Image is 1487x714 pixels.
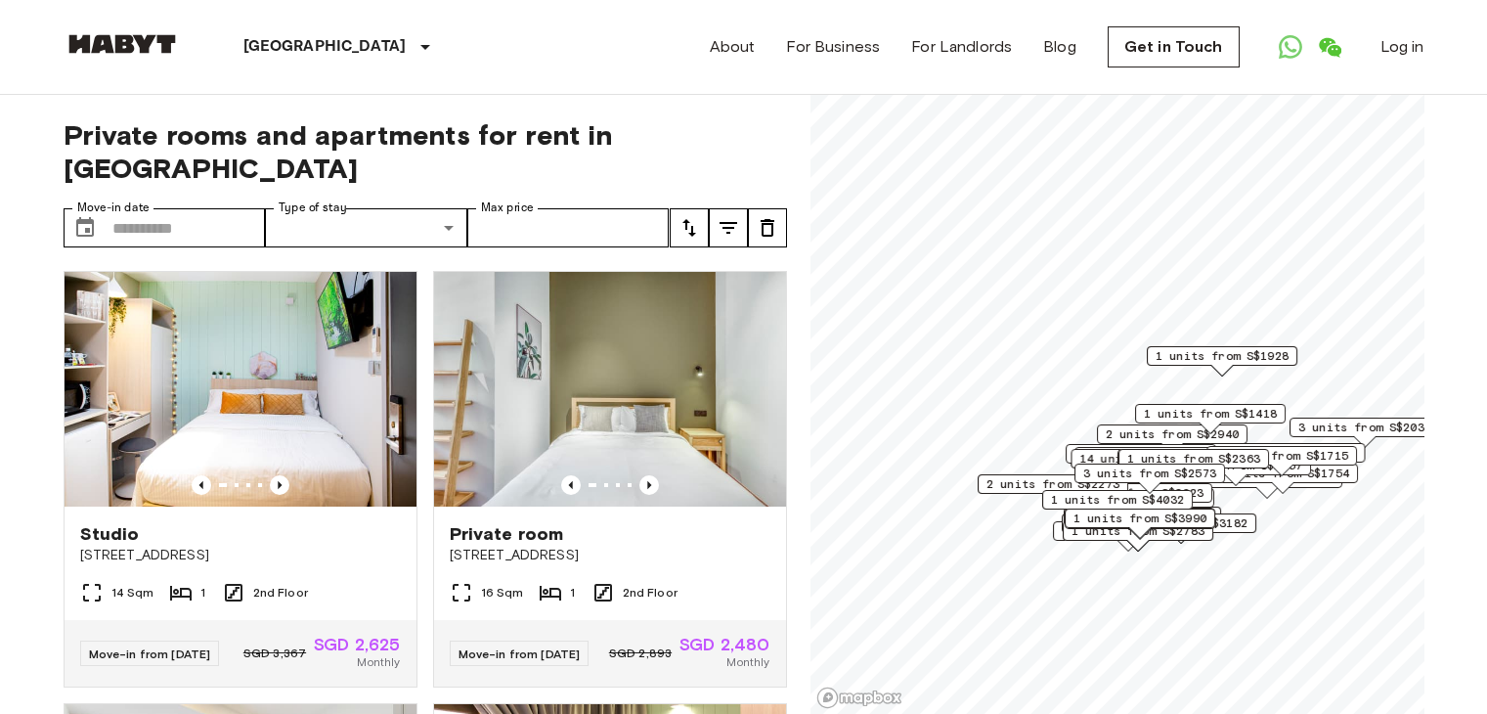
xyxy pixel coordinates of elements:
[679,636,769,653] span: SGD 2,480
[1115,514,1247,532] span: 1 units from S$3182
[911,35,1012,59] a: For Landlords
[64,271,417,688] a: Marketing picture of unit SG-01-111-002-001Previous imagePrevious imageStudio[STREET_ADDRESS]14 S...
[270,475,289,495] button: Previous image
[1042,490,1193,520] div: Map marker
[1065,509,1215,539] div: Map marker
[64,34,181,54] img: Habyt
[450,522,564,546] span: Private room
[1207,464,1358,494] div: Map marker
[314,636,400,653] span: SGD 2,625
[1074,464,1225,494] div: Map marker
[1271,27,1310,67] a: Open WhatsApp
[1156,347,1289,365] span: 1 units from S$1928
[709,208,748,247] button: tune
[1118,449,1269,479] div: Map marker
[1298,419,1431,436] span: 3 units from S$2036
[748,208,787,247] button: tune
[1106,513,1256,544] div: Map marker
[570,584,575,602] span: 1
[1074,445,1207,463] span: 3 units from S$1764
[65,272,416,507] img: Marketing picture of unit SG-01-111-002-001
[1215,447,1348,465] span: 1 units from S$1715
[1207,443,1365,473] div: Map marker
[66,208,105,247] button: Choose date
[710,35,756,59] a: About
[670,208,709,247] button: tune
[1083,448,1216,466] span: 3 units from S$3024
[986,475,1119,493] span: 2 units from S$2273
[1073,510,1206,527] span: 1 units from S$3990
[1117,449,1268,479] div: Map marker
[1147,346,1297,377] div: Map marker
[1135,404,1286,434] div: Map marker
[639,475,659,495] button: Previous image
[243,645,306,662] span: SGD 3,367
[1071,507,1221,537] div: Map marker
[978,474,1128,505] div: Map marker
[1062,513,1212,544] div: Map marker
[64,118,787,185] span: Private rooms and apartments for rent in [GEOGRAPHIC_DATA]
[459,647,581,661] span: Move-in from [DATE]
[786,35,880,59] a: For Business
[561,475,581,495] button: Previous image
[1310,27,1349,67] a: Open WeChat
[1071,449,1228,479] div: Map marker
[1066,444,1216,474] div: Map marker
[253,584,308,602] span: 2nd Floor
[1290,418,1440,448] div: Map marker
[80,546,401,565] span: [STREET_ADDRESS]
[1097,424,1247,455] div: Map marker
[80,522,140,546] span: Studio
[1380,35,1424,59] a: Log in
[1064,488,1214,518] div: Map marker
[1108,26,1240,67] a: Get in Touch
[89,647,211,661] span: Move-in from [DATE]
[816,687,902,709] a: Mapbox logo
[481,200,534,216] label: Max price
[1144,405,1277,423] span: 1 units from S$1418
[434,272,786,507] img: Marketing picture of unit SG-01-021-008-01
[357,653,400,671] span: Monthly
[77,200,150,216] label: Move-in date
[726,653,769,671] span: Monthly
[1079,450,1219,468] span: 14 units from S$2348
[433,271,787,688] a: Marketing picture of unit SG-01-021-008-01Previous imagePrevious imagePrivate room[STREET_ADDRESS...
[1216,444,1356,462] span: 16 units from S$1480
[481,584,524,602] span: 16 Sqm
[1074,447,1225,477] div: Map marker
[1051,491,1184,509] span: 1 units from S$4032
[623,584,678,602] span: 2nd Floor
[192,475,211,495] button: Previous image
[1206,446,1357,476] div: Map marker
[111,584,154,602] span: 14 Sqm
[243,35,407,59] p: [GEOGRAPHIC_DATA]
[609,645,672,662] span: SGD 2,893
[450,546,770,565] span: [STREET_ADDRESS]
[1106,425,1239,443] span: 2 units from S$2940
[1053,521,1203,552] div: Map marker
[1083,465,1216,482] span: 3 units from S$2573
[1063,521,1213,552] div: Map marker
[1043,35,1076,59] a: Blog
[1062,483,1212,513] div: Map marker
[1127,450,1260,468] span: 1 units from S$2363
[279,200,347,216] label: Type of stay
[200,584,205,602] span: 1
